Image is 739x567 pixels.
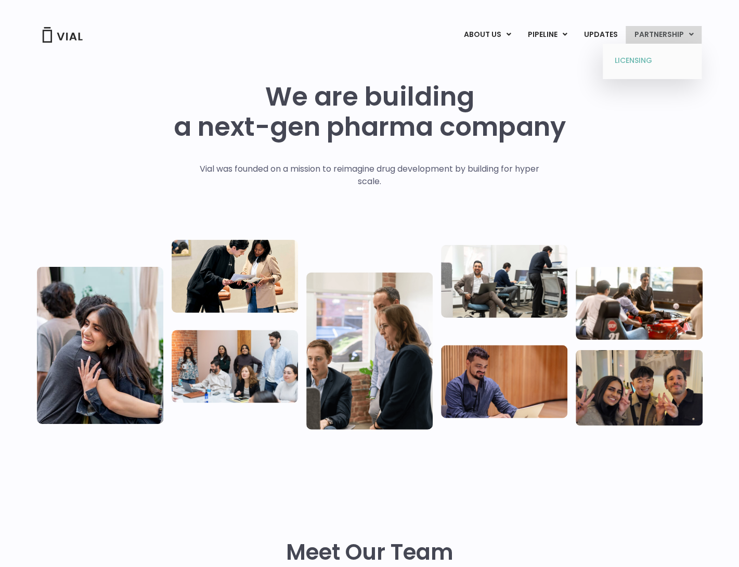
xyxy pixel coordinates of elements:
[42,27,83,43] img: Vial Logo
[189,163,550,188] p: Vial was founded on a mission to reimagine drug development by building for hyper scale.
[606,53,697,69] a: LICENSING
[519,26,575,44] a: PIPELINEMenu Toggle
[626,26,702,44] a: PARTNERSHIPMenu Toggle
[576,350,702,425] img: Group of 3 people smiling holding up the peace sign
[172,330,298,403] img: Eight people standing and sitting in an office
[172,240,298,313] img: Two people looking at a paper talking.
[441,244,567,317] img: Three people working in an office
[174,82,566,142] h1: We are building a next-gen pharma company
[575,26,625,44] a: UPDATES
[576,267,702,340] img: Group of people playing whirlyball
[441,345,567,418] img: Man working at a computer
[455,26,518,44] a: ABOUT USMenu Toggle
[37,266,163,423] img: Vial Life
[286,540,453,565] h2: Meet Our Team
[306,272,433,429] img: Group of three people standing around a computer looking at the screen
